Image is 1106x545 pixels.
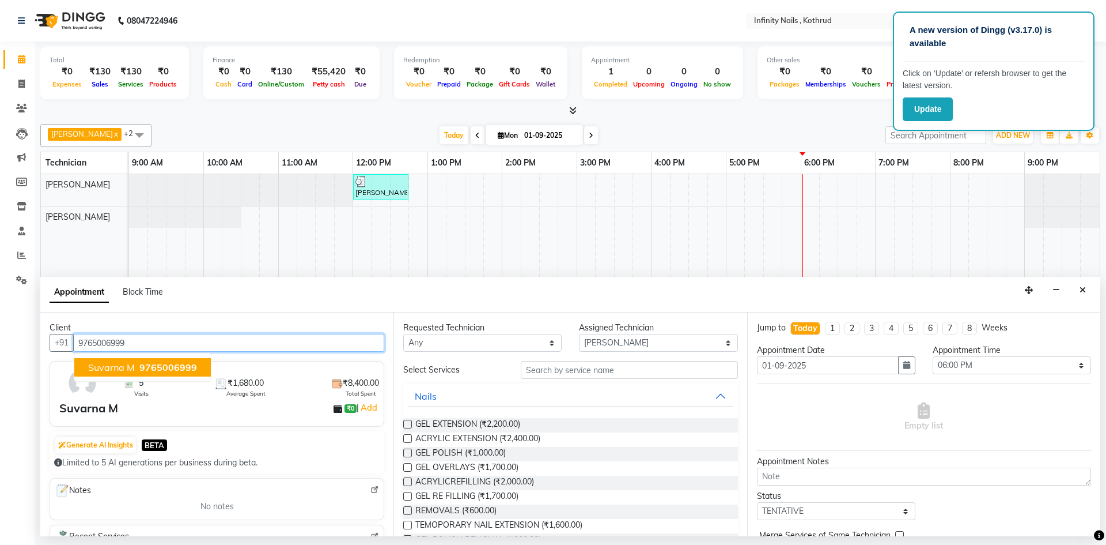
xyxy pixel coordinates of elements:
[864,322,879,335] li: 3
[46,179,110,190] span: [PERSON_NAME]
[54,457,380,469] div: Limited to 5 AI generations per business during beta.
[127,5,177,37] b: 08047224946
[234,65,255,78] div: ₹0
[46,157,86,168] span: Technician
[403,65,434,78] div: ₹0
[496,65,533,78] div: ₹0
[440,126,468,144] span: Today
[50,322,384,334] div: Client
[204,155,245,171] a: 10:00 AM
[802,65,849,78] div: ₹0
[415,389,437,403] div: Nails
[408,386,733,407] button: Nails
[759,529,891,544] span: Merge Services of Same Technician
[757,456,1091,468] div: Appointment Notes
[993,127,1033,144] button: ADD NEW
[982,322,1007,334] div: Weeks
[903,97,953,121] button: Update
[668,80,700,88] span: Ongoing
[495,131,521,140] span: Mon
[767,65,802,78] div: ₹0
[767,55,953,65] div: Other sales
[910,24,1078,50] p: A new version of Dingg (v3.17.0) is available
[579,322,737,334] div: Assigned Technician
[700,65,734,78] div: 0
[50,65,85,78] div: ₹0
[351,80,369,88] span: Due
[50,55,180,65] div: Total
[46,212,110,222] span: [PERSON_NAME]
[876,155,912,171] a: 7:00 PM
[234,80,255,88] span: Card
[793,322,817,334] div: Today
[884,80,916,88] span: Prepaids
[1074,281,1091,299] button: Close
[129,155,166,171] a: 9:00 AM
[502,155,539,171] a: 2:00 PM
[962,322,977,335] li: 8
[757,356,899,374] input: yyyy-mm-dd
[115,65,146,78] div: ₹130
[464,80,496,88] span: Package
[825,322,840,335] li: 1
[996,131,1030,140] span: ADD NEW
[591,80,630,88] span: Completed
[577,155,613,171] a: 3:00 PM
[668,65,700,78] div: 0
[415,418,520,433] span: GEL EXTENSION (₹2,200.00)
[903,322,918,335] li: 5
[50,282,109,303] span: Appointment
[226,389,266,398] span: Average Spent
[353,155,394,171] a: 12:00 PM
[88,362,135,373] span: Suvarna M
[50,80,85,88] span: Expenses
[134,389,149,398] span: Visits
[55,530,129,544] span: Recent Services
[146,80,180,88] span: Products
[757,322,786,334] div: Jump to
[139,377,143,389] span: 5
[55,483,91,498] span: Notes
[354,176,407,198] div: [PERSON_NAME], TK01, 12:00 PM-12:45 PM, GEL POLISH
[521,361,738,379] input: Search by service name
[139,362,197,373] span: 9765006999
[903,67,1085,92] p: Click on ‘Update’ or refersh browser to get the latest version.
[1025,155,1061,171] a: 9:00 PM
[757,344,915,356] div: Appointment Date
[403,80,434,88] span: Voucher
[950,155,987,171] a: 8:00 PM
[942,322,957,335] li: 7
[343,377,379,389] span: ₹8,400.00
[885,126,986,144] input: Search Appointment
[434,65,464,78] div: ₹0
[85,65,115,78] div: ₹130
[849,80,884,88] span: Vouchers
[801,155,838,171] a: 6:00 PM
[415,476,534,490] span: ACRYLICREFILLING (₹2,000.00)
[757,490,915,502] div: Status
[55,437,136,453] button: Generate AI Insights
[652,155,688,171] a: 4:00 PM
[591,65,630,78] div: 1
[200,501,234,513] span: No notes
[403,55,558,65] div: Redemption
[346,389,376,398] span: Total Spent
[359,401,379,415] a: Add
[50,334,74,352] button: +91
[255,65,307,78] div: ₹130
[464,65,496,78] div: ₹0
[415,433,540,447] span: ACRYLIC EXTENSION (₹2,400.00)
[415,505,497,519] span: REMOVALS (₹600.00)
[923,322,938,335] li: 6
[767,80,802,88] span: Packages
[434,80,464,88] span: Prepaid
[844,322,859,335] li: 2
[395,364,512,376] div: Select Services
[415,519,582,533] span: TEMOPORARY NAIL EXTENSION (₹1,600.00)
[213,80,234,88] span: Cash
[591,55,734,65] div: Appointment
[142,439,167,450] span: BETA
[310,80,348,88] span: Petty cash
[115,80,146,88] span: Services
[350,65,370,78] div: ₹0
